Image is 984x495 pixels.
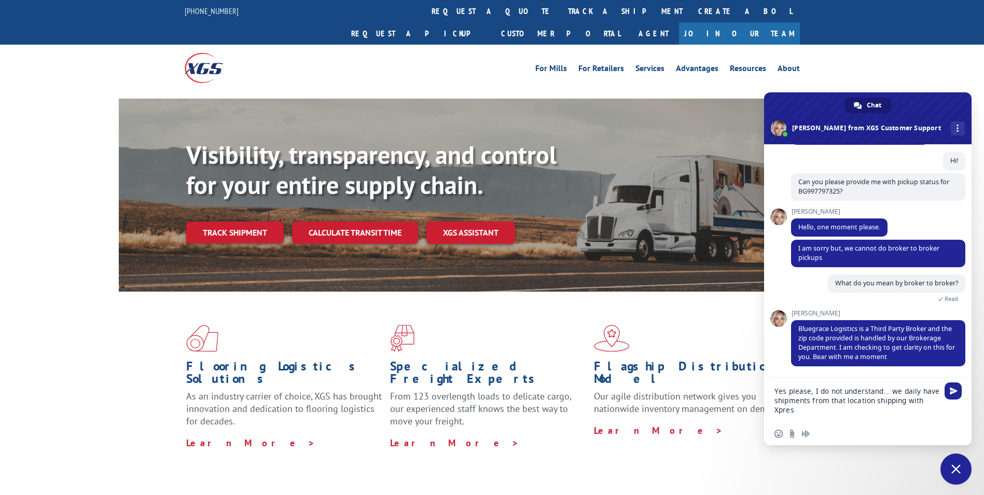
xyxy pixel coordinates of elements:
[945,382,962,400] span: Send
[940,453,972,485] a: Close chat
[835,279,958,287] span: What do you mean by broker to broker?
[292,222,418,244] a: Calculate transit time
[186,390,382,427] span: As an industry carrier of choice, XGS has brought innovation and dedication to flooring logistics...
[774,430,783,438] span: Insert an emoji
[426,222,515,244] a: XGS ASSISTANT
[791,208,888,215] span: [PERSON_NAME]
[774,378,940,422] textarea: Compose your message...
[390,390,586,436] p: From 123 overlength loads to delicate cargo, our experienced staff knows the best way to move you...
[186,139,557,201] b: Visibility, transparency, and control for your entire supply chain.
[798,244,939,262] span: I am sorry but, we cannot do broker to broker pickups
[945,295,958,302] span: Read
[390,360,586,390] h1: Specialized Freight Experts
[594,360,790,390] h1: Flagship Distribution Model
[578,64,624,76] a: For Retailers
[594,325,630,352] img: xgs-icon-flagship-distribution-model-red
[801,430,810,438] span: Audio message
[594,424,723,436] a: Learn More >
[186,360,382,390] h1: Flooring Logistics Solutions
[788,430,796,438] span: Send a file
[186,325,218,352] img: xgs-icon-total-supply-chain-intelligence-red
[778,64,800,76] a: About
[594,390,785,415] span: Our agile distribution network gives you nationwide inventory management on demand.
[676,64,718,76] a: Advantages
[730,64,766,76] a: Resources
[950,156,958,165] span: Hi!
[535,64,567,76] a: For Mills
[844,98,892,113] a: Chat
[390,437,519,449] a: Learn More >
[798,324,955,361] span: Bluegrace Logistics is a Third Party Broker and the zip code provided is handled by our Brokerage...
[635,64,664,76] a: Services
[390,325,414,352] img: xgs-icon-focused-on-flooring-red
[185,6,239,16] a: [PHONE_NUMBER]
[867,98,881,113] span: Chat
[679,22,800,45] a: Join Our Team
[186,437,315,449] a: Learn More >
[186,222,284,243] a: Track shipment
[798,177,949,196] span: Can you please provide me with pickup status for BG997797325?
[798,223,880,231] span: Hello, one moment please.
[343,22,493,45] a: Request a pickup
[791,310,965,317] span: [PERSON_NAME]
[628,22,679,45] a: Agent
[493,22,628,45] a: Customer Portal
